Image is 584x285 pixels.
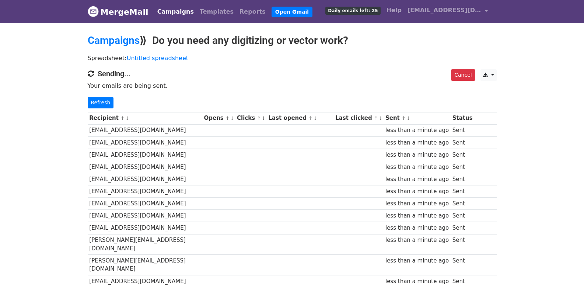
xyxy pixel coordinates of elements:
div: less than a minute ago [385,212,449,220]
div: less than a minute ago [385,187,449,196]
td: [PERSON_NAME][EMAIL_ADDRESS][DOMAIN_NAME] [88,234,202,255]
td: Sent [451,124,474,136]
th: Opens [202,112,235,124]
th: Last clicked [333,112,384,124]
td: [PERSON_NAME][EMAIL_ADDRESS][DOMAIN_NAME] [88,255,202,275]
div: less than a minute ago [385,163,449,171]
a: Refresh [88,97,114,108]
h2: ⟫ Do you need any digitizing or vector work? [88,34,497,47]
span: Daily emails left: 25 [325,7,380,15]
td: [EMAIL_ADDRESS][DOMAIN_NAME] [88,185,202,198]
td: [EMAIL_ADDRESS][DOMAIN_NAME] [88,136,202,149]
div: less than a minute ago [385,175,449,184]
td: [EMAIL_ADDRESS][DOMAIN_NAME] [88,173,202,185]
span: [EMAIL_ADDRESS][DOMAIN_NAME] [408,6,481,15]
div: less than a minute ago [385,236,449,244]
div: less than a minute ago [385,199,449,208]
td: Sent [451,161,474,173]
td: Sent [451,173,474,185]
td: [EMAIL_ADDRESS][DOMAIN_NAME] [88,161,202,173]
td: [EMAIL_ADDRESS][DOMAIN_NAME] [88,222,202,234]
a: ↓ [379,115,383,121]
a: ↓ [125,115,129,121]
td: [EMAIL_ADDRESS][DOMAIN_NAME] [88,149,202,161]
a: Open Gmail [272,7,312,17]
a: Untitled spreadsheet [127,55,188,62]
img: MergeMail logo [88,6,99,17]
div: less than a minute ago [385,151,449,159]
a: ↓ [313,115,317,121]
a: ↓ [406,115,410,121]
a: ↑ [374,115,378,121]
a: ↑ [120,115,125,121]
a: Campaigns [88,34,140,46]
a: ↑ [225,115,230,121]
td: Sent [451,255,474,275]
td: [EMAIL_ADDRESS][DOMAIN_NAME] [88,198,202,210]
a: Cancel [451,69,475,81]
p: Spreadsheet: [88,54,497,62]
th: Sent [384,112,451,124]
th: Status [451,112,474,124]
p: Your emails are being sent. [88,82,497,90]
a: MergeMail [88,4,148,20]
div: less than a minute ago [385,257,449,265]
a: Campaigns [154,4,197,19]
h4: Sending... [88,69,497,78]
td: Sent [451,234,474,255]
td: Sent [451,185,474,198]
th: Last opened [267,112,334,124]
a: Reports [237,4,269,19]
a: ↓ [262,115,266,121]
td: Sent [451,149,474,161]
div: less than a minute ago [385,126,449,135]
a: Help [384,3,405,18]
div: less than a minute ago [385,139,449,147]
td: [EMAIL_ADDRESS][DOMAIN_NAME] [88,210,202,222]
a: [EMAIL_ADDRESS][DOMAIN_NAME] [405,3,491,20]
td: Sent [451,210,474,222]
a: Templates [197,4,237,19]
div: less than a minute ago [385,224,449,232]
td: Sent [451,198,474,210]
th: Recipient [88,112,202,124]
a: ↑ [402,115,406,121]
td: [EMAIL_ADDRESS][DOMAIN_NAME] [88,124,202,136]
a: ↑ [257,115,261,121]
a: ↓ [230,115,234,121]
iframe: Chat Widget [547,250,584,285]
a: Daily emails left: 25 [322,3,383,18]
th: Clicks [235,112,266,124]
a: ↑ [308,115,312,121]
td: Sent [451,222,474,234]
td: Sent [451,136,474,149]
